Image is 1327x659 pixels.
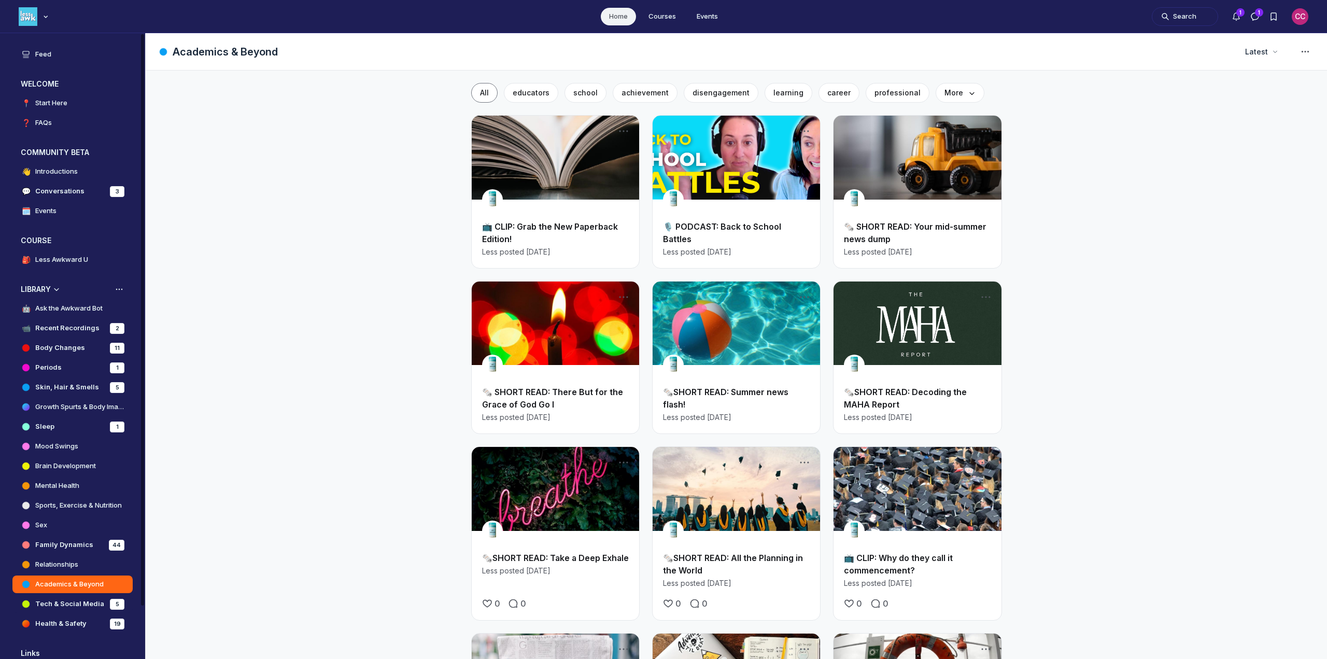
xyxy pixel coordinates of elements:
a: Less posted[DATE] [482,246,550,257]
a: View user profile [482,360,503,370]
div: Post actions [797,290,812,304]
span: Less posted [482,247,524,257]
a: Courses [640,8,684,25]
h4: Sports, Exercise & Nutrition [35,500,122,511]
button: Notifications [1227,7,1246,26]
div: Post actions [797,642,812,656]
a: 🤖Ask the Awkward Bot [12,300,133,317]
h4: Family Dynamics [35,540,93,550]
h4: FAQs [35,118,52,128]
a: Growth Spurts & Body Image [12,398,133,416]
a: Less posted[DATE] [844,246,912,257]
button: More [936,83,984,103]
a: Less posted[DATE] [844,412,912,422]
a: Periods1 [12,359,133,376]
span: disengagement [693,88,750,97]
h4: Tech & Social Media [35,599,104,609]
button: achievement [613,83,677,103]
a: Skin, Hair & Smells5 [12,378,133,396]
button: Post actions [616,290,631,304]
span: [DATE] [888,247,912,257]
h4: Sleep [35,422,54,432]
span: 0 [495,597,500,610]
span: school [573,88,598,97]
div: 1 [110,362,124,373]
img: Less Awkward Hub logo [19,7,37,26]
button: Direct messages [1246,7,1264,26]
button: educators [504,83,558,103]
a: 👋Introductions [12,163,133,180]
div: Post actions [979,455,993,470]
h1: Academics & Beyond [173,45,278,59]
h4: Relationships [35,559,78,570]
a: Relationships [12,556,133,573]
a: Mood Swings [12,438,133,455]
a: View user profile [482,526,503,536]
a: 🗞️SHORT READ: Summer news flash! [663,387,788,410]
span: [DATE] [707,578,731,588]
h3: LIBRARY [21,284,51,295]
a: View user profile [844,526,865,536]
h4: Introductions [35,166,78,177]
span: 📍 [21,98,31,108]
div: 11 [110,343,124,354]
span: Less posted [663,412,705,423]
button: disengagement [684,83,758,103]
button: Post actions [979,290,993,304]
a: Family Dynamics44 [12,536,133,554]
h4: Growth Spurts & Body Image [35,402,124,412]
h4: Brain Development [35,461,96,471]
span: ❓ [21,118,31,128]
span: 🎒 [21,255,31,265]
button: Post actions [616,455,631,470]
a: Mental Health [12,477,133,495]
a: Body Changes11 [12,339,133,357]
span: Less posted [844,247,886,257]
span: 📹 [21,323,31,333]
a: Brain Development [12,457,133,475]
button: COMMUNITY BETACollapse space [12,144,133,161]
span: 0 [520,597,526,610]
a: View user profile [482,194,503,205]
div: Post actions [797,455,812,470]
a: View user profile [663,194,684,205]
div: 3 [110,186,124,197]
a: 🎙️ PODCAST: Back to School Battles [663,221,781,244]
a: Feed [12,46,133,63]
div: Post actions [979,124,993,138]
a: 🗞️SHORT READ: All the Planning in the World [663,553,803,576]
a: 🗞️SHORT READ: Decoding the MAHA Report [844,387,967,410]
h4: Mental Health [35,481,79,491]
a: 🎒Less Awkward U [12,251,133,269]
a: Less posted[DATE] [482,565,550,576]
button: Like the 🗞️SHORT READ: Take a Deep Exhale post [480,595,502,612]
h4: Events [35,206,57,216]
button: professional [866,83,929,103]
h4: Sex [35,520,47,530]
a: 💬Conversations3 [12,183,133,200]
button: Like the 📺 CLIP: Why do they call it commencement? post [842,595,864,612]
button: Post actions [979,642,993,656]
span: professional [874,88,921,97]
span: 👋 [21,166,31,177]
a: Sports, Exercise & Nutrition [12,497,133,514]
span: [DATE] [707,247,731,257]
a: View user profile [663,526,684,536]
button: Post actions [616,124,631,138]
button: All [471,83,498,103]
button: Latest [1239,43,1283,61]
span: Less posted [663,578,705,588]
button: LIBRARYCollapse space [12,281,133,298]
span: [DATE] [888,412,912,423]
a: View user profile [663,360,684,370]
a: Health & Safety19 [12,615,133,633]
a: 📹Recent Recordings2 [12,319,133,337]
a: View user profile [844,360,865,370]
a: 🗞️SHORT READ: Take a Deep Exhale [482,553,629,563]
h4: Start Here [35,98,67,108]
span: Links [21,648,40,658]
a: Less posted[DATE] [663,578,731,588]
button: COURSECollapse space [12,232,133,249]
